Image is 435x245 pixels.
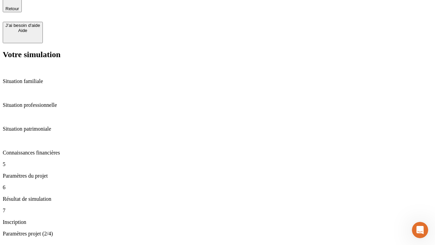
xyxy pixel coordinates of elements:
[3,196,432,202] p: Résultat de simulation
[3,208,432,214] p: 7
[3,231,432,237] p: Paramètres projet (2/4)
[3,22,43,43] button: J’ai besoin d'aideAide
[3,50,432,59] h2: Votre simulation
[3,184,432,191] p: 6
[3,78,432,84] p: Situation familiale
[3,161,432,167] p: 5
[3,173,432,179] p: Paramètres du projet
[3,126,432,132] p: Situation patrimoniale
[412,222,428,238] iframe: Intercom live chat
[5,6,19,11] span: Retour
[5,28,40,33] div: Aide
[3,150,432,156] p: Connaissances financières
[3,102,432,108] p: Situation professionnelle
[3,219,432,225] p: Inscription
[5,23,40,28] div: J’ai besoin d'aide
